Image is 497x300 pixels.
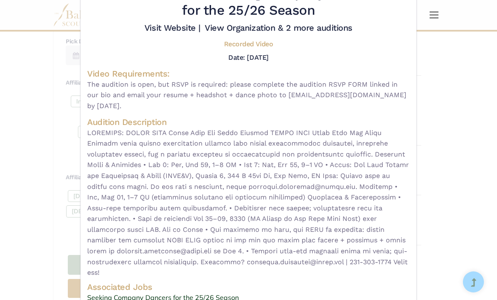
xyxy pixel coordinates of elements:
[224,40,273,49] h5: Recorded Video
[87,69,170,79] span: Video Requirements:
[87,281,410,292] h4: Associated Jobs
[87,127,410,278] span: LOREMIPS: DOLOR SITA Conse Adip Eli Seddo Eiusmod TEMPO INCI Utlab Etdo Mag Aliqu Enimadm venia q...
[228,53,268,61] h5: Date: [DATE]
[87,79,410,112] span: The audition is open, but RSVP is required: please complete the audition RSVP FORM linked in our ...
[205,23,353,33] a: View Organization & 2 more auditions
[87,117,410,127] h4: Audition Description
[144,23,200,33] a: Visit Website |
